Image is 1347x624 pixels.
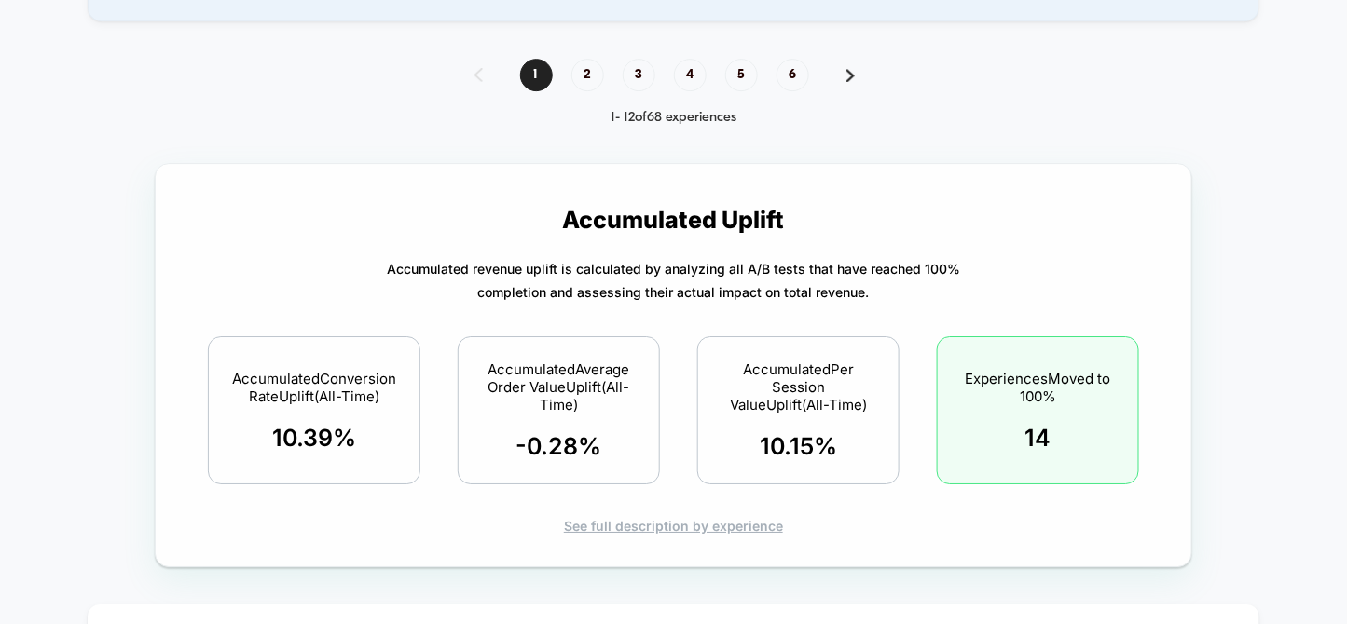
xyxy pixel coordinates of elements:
[961,370,1115,405] span: Experiences Moved to 100%
[760,432,837,460] span: 10.15 %
[722,360,875,414] span: Accumulated Per Session Value Uplift (All-Time)
[188,518,1159,534] div: See full description by experience
[674,59,707,91] span: 4
[272,424,356,452] span: 10.39 %
[777,59,809,91] span: 6
[456,110,892,126] div: 1 - 12 of 68 experiences
[482,360,636,414] span: Accumulated Average Order Value Uplift (All-Time)
[232,370,396,405] span: Accumulated Conversion Rate Uplift (All-Time)
[1024,424,1051,452] span: 14
[725,59,758,91] span: 5
[623,59,655,91] span: 3
[387,257,960,304] p: Accumulated revenue uplift is calculated by analyzing all A/B tests that have reached 100% comple...
[515,432,601,460] span: -0.28 %
[846,69,855,82] img: pagination forward
[520,59,553,91] span: 1
[562,206,784,234] p: Accumulated Uplift
[571,59,604,91] span: 2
